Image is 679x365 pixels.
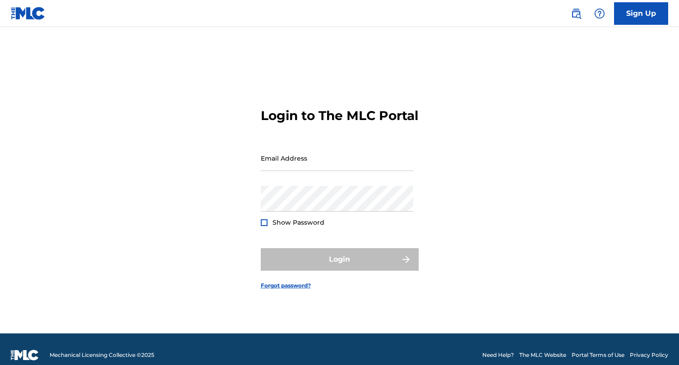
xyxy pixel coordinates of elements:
[614,2,668,25] a: Sign Up
[261,108,418,124] h3: Login to The MLC Portal
[273,218,324,226] span: Show Password
[571,8,582,19] img: search
[567,5,585,23] a: Public Search
[594,8,605,19] img: help
[50,351,154,359] span: Mechanical Licensing Collective © 2025
[630,351,668,359] a: Privacy Policy
[11,7,46,20] img: MLC Logo
[482,351,514,359] a: Need Help?
[261,282,311,290] a: Forgot password?
[519,351,566,359] a: The MLC Website
[634,322,679,365] iframe: Chat Widget
[591,5,609,23] div: Help
[11,350,39,360] img: logo
[572,351,624,359] a: Portal Terms of Use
